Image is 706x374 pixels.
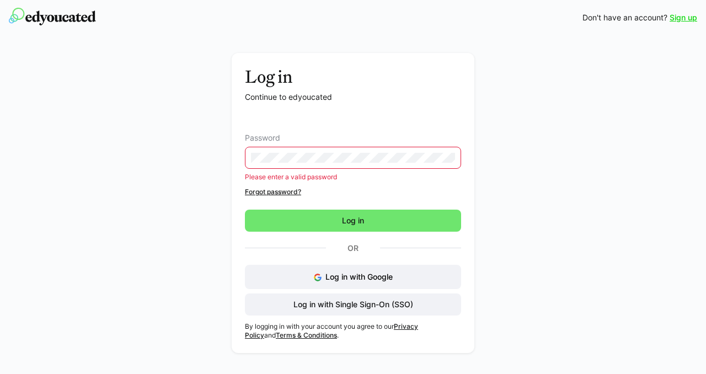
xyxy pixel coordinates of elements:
[292,299,415,310] span: Log in with Single Sign-On (SSO)
[245,322,418,339] a: Privacy Policy
[582,12,667,23] span: Don't have an account?
[9,8,96,25] img: edyoucated
[245,66,461,87] h3: Log in
[245,265,461,289] button: Log in with Google
[326,241,380,256] p: Or
[276,331,337,339] a: Terms & Conditions
[340,215,366,226] span: Log in
[245,173,337,181] span: Please enter a valid password
[245,92,461,103] p: Continue to edyoucated
[245,322,461,340] p: By logging in with your account you agree to our and .
[245,133,280,142] span: Password
[245,293,461,316] button: Log in with Single Sign-On (SSO)
[245,210,461,232] button: Log in
[245,188,461,196] a: Forgot password?
[325,272,393,281] span: Log in with Google
[670,12,697,23] a: Sign up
